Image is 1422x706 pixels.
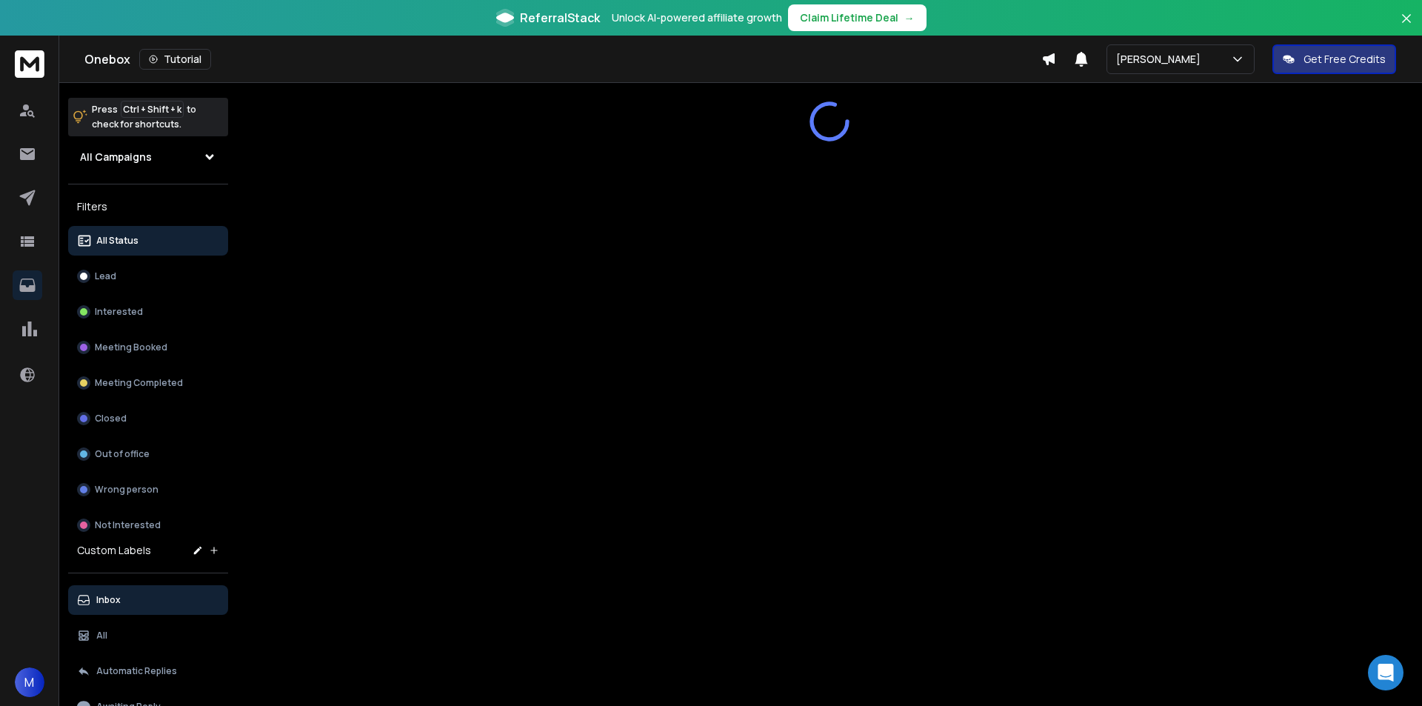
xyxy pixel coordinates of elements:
[68,656,228,686] button: Automatic Replies
[96,594,121,606] p: Inbox
[96,235,138,247] p: All Status
[96,630,107,642] p: All
[520,9,600,27] span: ReferralStack
[68,333,228,362] button: Meeting Booked
[95,519,161,531] p: Not Interested
[904,10,915,25] span: →
[788,4,927,31] button: Claim Lifetime Deal→
[68,404,228,433] button: Closed
[68,262,228,291] button: Lead
[68,510,228,540] button: Not Interested
[68,368,228,398] button: Meeting Completed
[612,10,782,25] p: Unlock AI-powered affiliate growth
[68,475,228,504] button: Wrong person
[95,448,150,460] p: Out of office
[95,377,183,389] p: Meeting Completed
[1397,9,1416,44] button: Close banner
[1368,655,1403,690] div: Open Intercom Messenger
[68,226,228,256] button: All Status
[84,49,1041,70] div: Onebox
[68,621,228,650] button: All
[96,665,177,677] p: Automatic Replies
[77,543,151,558] h3: Custom Labels
[68,196,228,217] h3: Filters
[68,439,228,469] button: Out of office
[95,306,143,318] p: Interested
[121,101,184,118] span: Ctrl + Shift + k
[1272,44,1396,74] button: Get Free Credits
[1303,52,1386,67] p: Get Free Credits
[95,342,167,353] p: Meeting Booked
[68,585,228,615] button: Inbox
[92,102,196,132] p: Press to check for shortcuts.
[80,150,152,164] h1: All Campaigns
[1116,52,1206,67] p: [PERSON_NAME]
[95,484,158,496] p: Wrong person
[68,297,228,327] button: Interested
[139,49,211,70] button: Tutorial
[15,667,44,697] button: M
[68,142,228,172] button: All Campaigns
[95,270,116,282] p: Lead
[95,413,127,424] p: Closed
